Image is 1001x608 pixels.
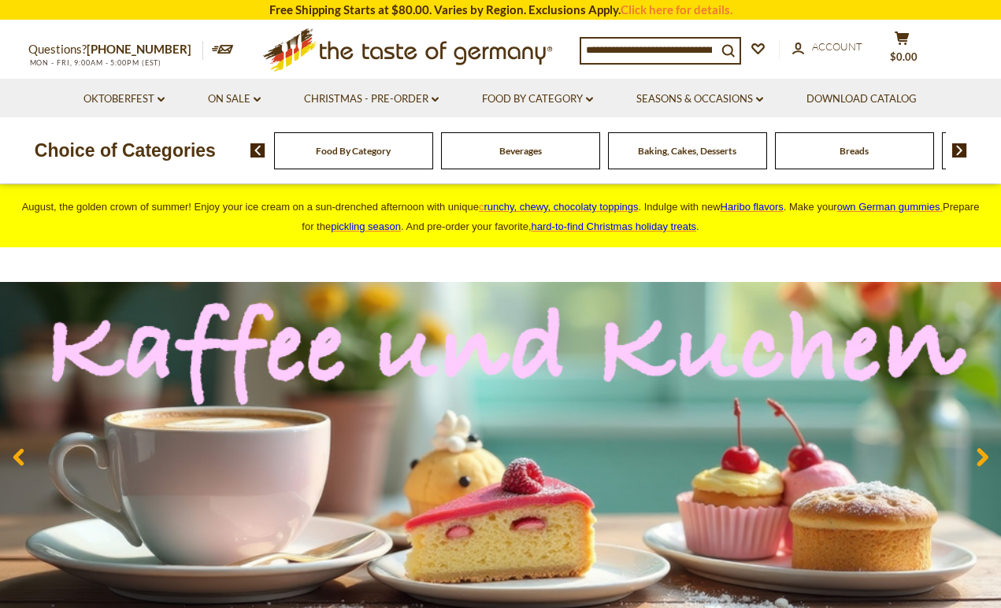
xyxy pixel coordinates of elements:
[28,39,203,60] p: Questions?
[479,201,639,213] a: crunchy, chewy, chocolaty toppings
[792,39,862,56] a: Account
[840,145,869,157] a: Breads
[812,40,862,53] span: Account
[890,50,918,63] span: $0.00
[499,145,542,157] a: Beverages
[482,91,593,108] a: Food By Category
[721,201,784,213] a: Haribo flavors
[208,91,261,108] a: On Sale
[304,91,439,108] a: Christmas - PRE-ORDER
[806,91,917,108] a: Download Catalog
[638,145,736,157] a: Baking, Cakes, Desserts
[532,221,697,232] a: hard-to-find Christmas holiday treats
[250,143,265,158] img: previous arrow
[316,145,391,157] a: Food By Category
[22,201,980,232] span: August, the golden crown of summer! Enjoy your ice cream on a sun-drenched afternoon with unique ...
[636,91,763,108] a: Seasons & Occasions
[28,58,162,67] span: MON - FRI, 9:00AM - 5:00PM (EST)
[532,221,699,232] span: .
[837,201,940,213] span: own German gummies
[87,42,191,56] a: [PHONE_NUMBER]
[879,31,926,70] button: $0.00
[952,143,967,158] img: next arrow
[83,91,165,108] a: Oktoberfest
[331,221,401,232] a: pickling season
[837,201,943,213] a: own German gummies.
[621,2,732,17] a: Click here for details.
[484,201,638,213] span: runchy, chewy, chocolaty toppings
